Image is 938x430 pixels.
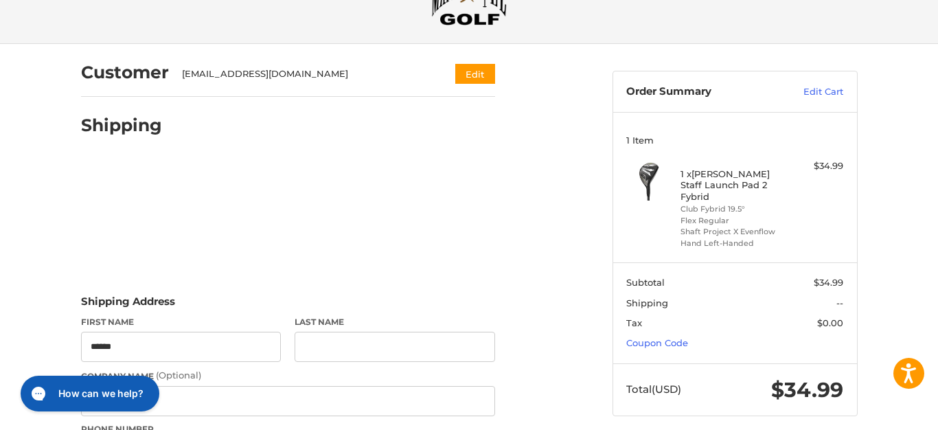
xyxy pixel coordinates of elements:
[295,316,495,328] label: Last Name
[81,115,162,136] h2: Shipping
[771,377,843,403] span: $34.99
[81,294,175,316] legend: Shipping Address
[626,277,665,288] span: Subtotal
[814,277,843,288] span: $34.99
[789,159,843,173] div: $34.99
[81,316,282,328] label: First Name
[626,297,668,308] span: Shipping
[455,64,495,84] button: Edit
[680,226,786,238] li: Shaft Project X Evenflow
[81,62,169,83] h2: Customer
[182,67,428,81] div: [EMAIL_ADDRESS][DOMAIN_NAME]
[680,168,786,202] h4: 1 x [PERSON_NAME] Staff Launch Pad 2 Fybrid
[626,135,843,146] h3: 1 Item
[774,85,843,99] a: Edit Cart
[680,215,786,227] li: Flex Regular
[14,371,164,416] iframe: Gorgias live chat messenger
[836,297,843,308] span: --
[626,85,774,99] h3: Order Summary
[626,383,681,396] span: Total (USD)
[81,369,495,383] label: Company Name
[156,370,201,381] small: (Optional)
[626,337,688,348] a: Coupon Code
[626,317,642,328] span: Tax
[680,238,786,249] li: Hand Left-Handed
[680,203,786,215] li: Club Fybrid 19.5°
[817,317,843,328] span: $0.00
